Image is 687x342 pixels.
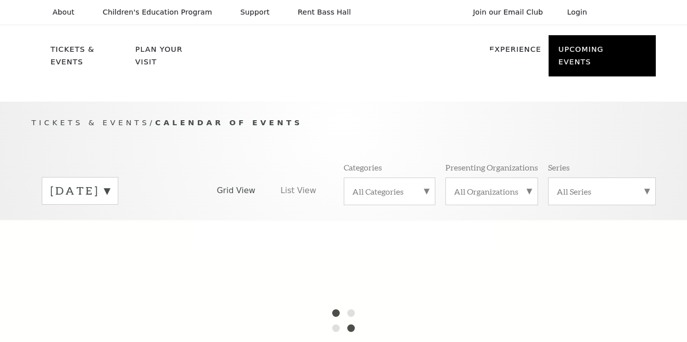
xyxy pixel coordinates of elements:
[454,186,529,197] label: All Organizations
[241,8,270,17] p: Support
[32,117,656,129] p: /
[155,118,302,127] span: Calendar of Events
[298,8,351,17] p: Rent Bass Hall
[557,186,647,197] label: All Series
[193,50,495,251] img: blank image
[103,8,212,17] p: Children's Education Program
[32,118,150,127] span: Tickets & Events
[548,162,570,173] p: Series
[489,43,541,61] p: Experience
[559,43,637,74] p: Upcoming Events
[50,183,110,199] label: [DATE]
[51,43,129,74] p: Tickets & Events
[352,186,427,197] label: All Categories
[603,8,639,17] select: Select:
[344,162,382,173] p: Categories
[135,43,206,74] p: Plan Your Visit
[445,162,538,173] p: Presenting Organizations
[53,8,74,17] p: About
[280,185,316,196] span: List View
[217,185,256,196] span: Grid View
